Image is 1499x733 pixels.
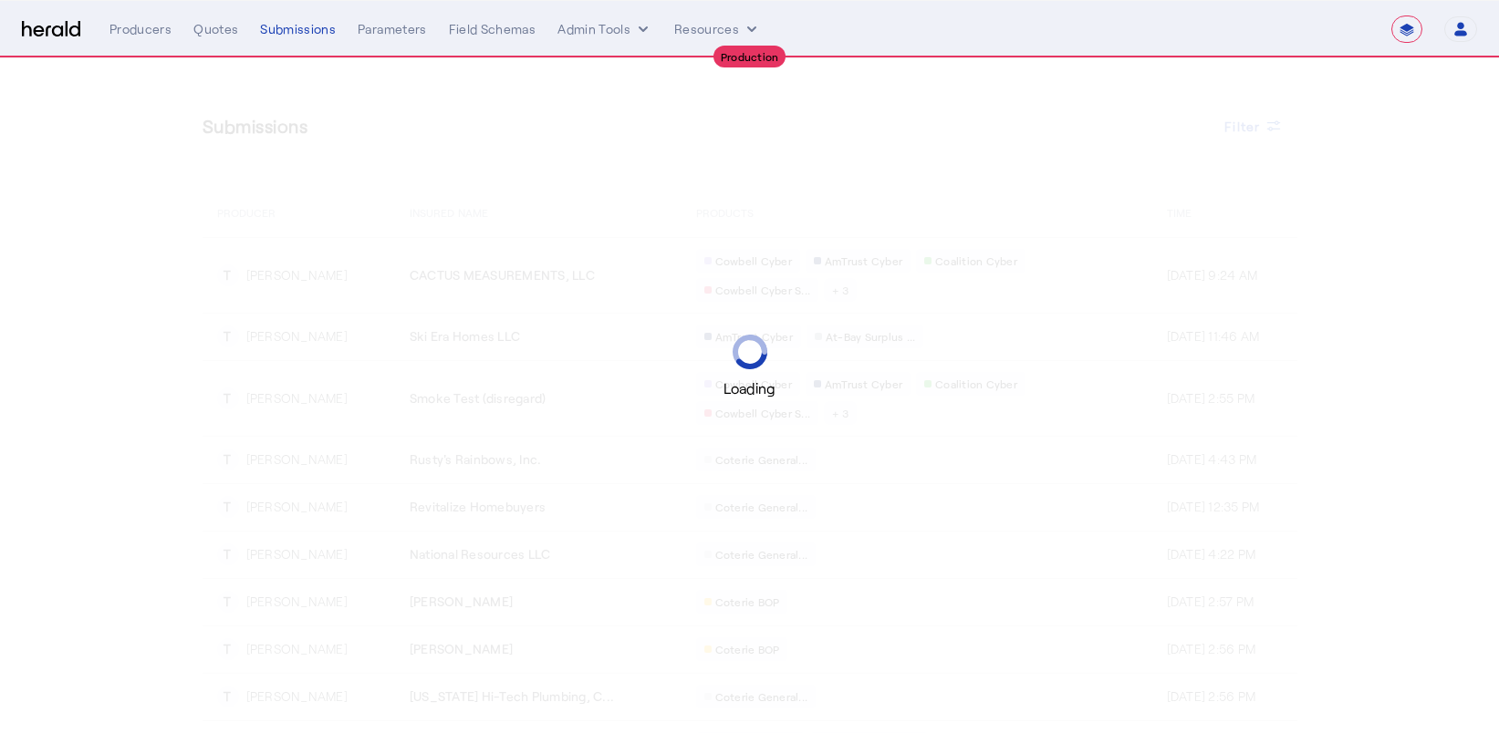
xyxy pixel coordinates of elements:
div: Parameters [358,20,427,38]
button: Resources dropdown menu [674,20,761,38]
div: Production [713,46,786,67]
div: Field Schemas [449,20,536,38]
img: Herald Logo [22,21,80,38]
div: Submissions [260,20,336,38]
div: Producers [109,20,172,38]
div: Quotes [193,20,238,38]
button: internal dropdown menu [557,20,652,38]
